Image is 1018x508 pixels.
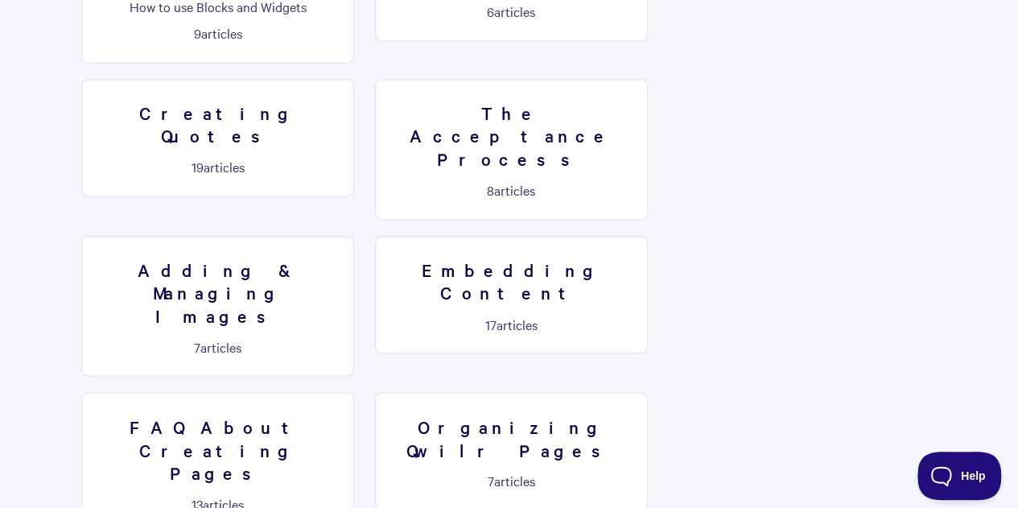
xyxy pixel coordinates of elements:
[485,315,497,332] span: 17
[385,4,637,19] p: articles
[375,236,648,353] a: Embedding Content 17articles
[917,452,1002,500] iframe: Toggle Customer Support
[192,158,204,176] span: 19
[92,26,344,40] p: articles
[194,337,200,355] span: 7
[487,181,494,199] span: 8
[92,415,344,484] h3: FAQ About Creating Pages
[92,339,344,353] p: articles
[81,236,354,377] a: Adding & Managing Images 7articles
[385,258,637,304] h3: Embedding Content
[194,24,201,42] span: 9
[92,159,344,174] p: articles
[487,2,494,20] span: 6
[385,415,637,461] h3: Organizing Qwilr Pages
[375,79,648,220] a: The Acceptance Process 8articles
[92,258,344,328] h3: Adding & Managing Images
[385,473,637,487] p: articles
[385,316,637,331] p: articles
[385,183,637,197] p: articles
[92,101,344,147] h3: Creating Quotes
[81,79,354,196] a: Creating Quotes 19articles
[385,101,637,171] h3: The Acceptance Process
[488,471,494,489] span: 7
